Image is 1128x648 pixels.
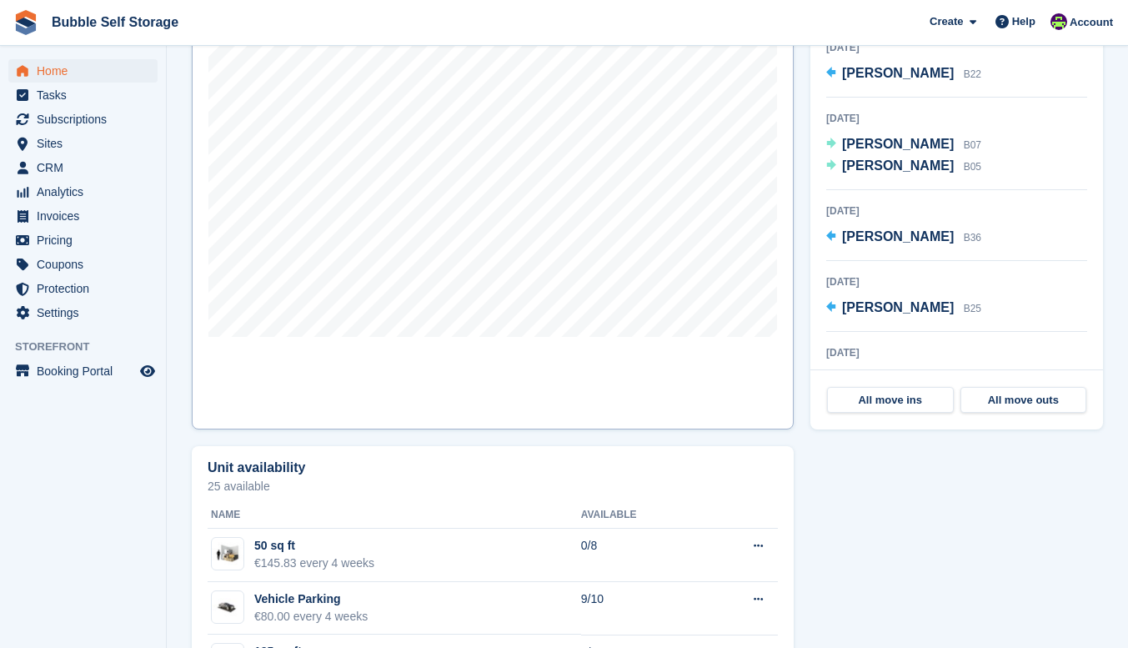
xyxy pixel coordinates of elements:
[37,204,137,228] span: Invoices
[1050,13,1067,30] img: Tom Gilmore
[842,137,954,151] span: [PERSON_NAME]
[37,83,137,107] span: Tasks
[254,590,368,608] div: Vehicle Parking
[138,361,158,381] a: Preview store
[37,301,137,324] span: Settings
[581,529,702,582] td: 0/8
[842,158,954,173] span: [PERSON_NAME]
[581,502,702,529] th: Available
[964,139,981,151] span: B07
[1070,14,1113,31] span: Account
[254,555,374,572] div: €145.83 every 4 weeks
[8,83,158,107] a: menu
[826,111,1087,126] div: [DATE]
[37,59,137,83] span: Home
[212,542,243,566] img: 50-sqft-unit%20(9).jpg
[208,502,581,529] th: Name
[37,359,137,383] span: Booking Portal
[8,204,158,228] a: menu
[13,10,38,35] img: stora-icon-8386f47178a22dfd0bd8f6a31ec36ba5ce8667c1dd55bd0f319d3a0aa187defe.svg
[842,229,954,244] span: [PERSON_NAME]
[826,134,981,156] a: [PERSON_NAME] B07
[8,253,158,276] a: menu
[581,582,702,635] td: 9/10
[842,66,954,80] span: [PERSON_NAME]
[826,345,1087,360] div: [DATE]
[37,156,137,179] span: CRM
[826,40,1087,55] div: [DATE]
[37,180,137,203] span: Analytics
[8,301,158,324] a: menu
[208,480,778,492] p: 25 available
[254,608,368,625] div: €80.00 every 4 weeks
[254,537,374,555] div: 50 sq ft
[37,277,137,300] span: Protection
[37,108,137,131] span: Subscriptions
[826,63,981,85] a: [PERSON_NAME] B22
[930,13,963,30] span: Create
[45,8,185,36] a: Bubble Self Storage
[8,277,158,300] a: menu
[826,227,981,249] a: [PERSON_NAME] B36
[8,359,158,383] a: menu
[826,156,981,178] a: [PERSON_NAME] B05
[964,303,981,314] span: B25
[8,132,158,155] a: menu
[8,156,158,179] a: menu
[827,387,954,414] a: All move ins
[37,132,137,155] span: Sites
[826,298,981,319] a: [PERSON_NAME] B25
[964,161,981,173] span: B05
[964,68,981,80] span: B22
[8,59,158,83] a: menu
[826,203,1087,219] div: [DATE]
[208,460,305,475] h2: Unit availability
[964,232,981,244] span: B36
[37,253,137,276] span: Coupons
[1012,13,1035,30] span: Help
[37,229,137,252] span: Pricing
[212,598,243,616] img: 1%20Car%20Lot%20-%20Without%20dimensions%20(2).jpg
[15,339,166,355] span: Storefront
[842,300,954,314] span: [PERSON_NAME]
[8,180,158,203] a: menu
[826,274,1087,289] div: [DATE]
[8,229,158,252] a: menu
[960,387,1087,414] a: All move outs
[8,108,158,131] a: menu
